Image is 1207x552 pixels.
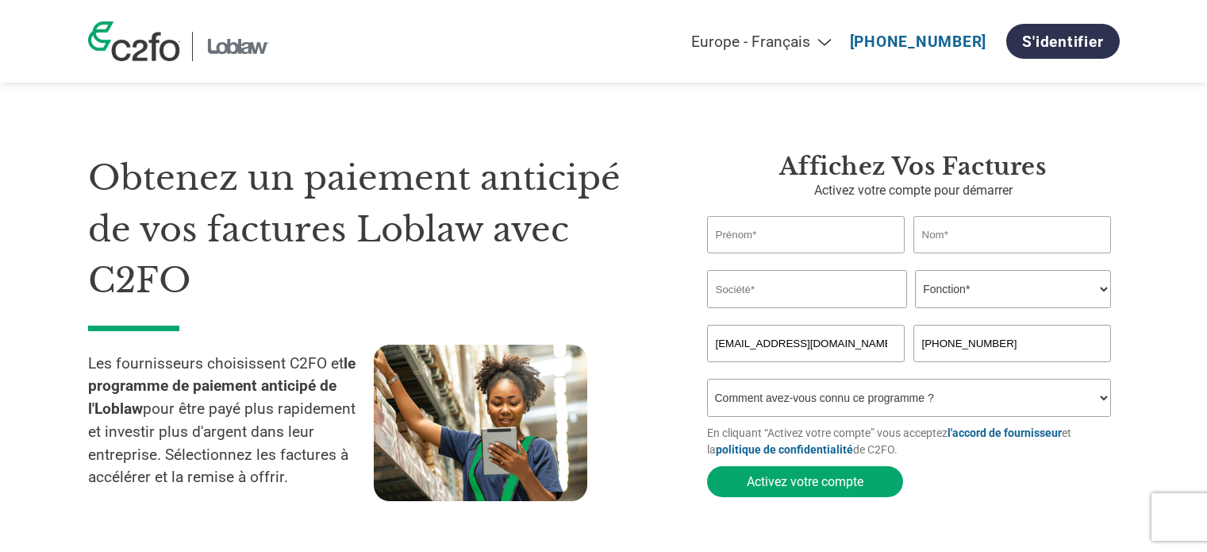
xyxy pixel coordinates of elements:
[88,152,659,307] h1: Obtenez un paiement anticipé de vos factures Loblaw avec C2FO
[88,353,374,490] p: Les fournisseurs choisissent C2FO et pour être payé plus rapidement et investir plus d'argent dan...
[707,216,905,253] input: Prénom*
[707,255,905,264] div: Invalid first name or first name is too long
[707,181,1120,200] p: Activez votre compte pour démarrer
[374,345,587,501] img: supply chain worker
[707,425,1120,458] p: En cliquant “Activez votre compte” vous acceptez et la de C2FO.
[707,466,903,497] button: Activez votre compte
[707,325,905,362] input: Invalid Email format
[205,32,272,61] img: Loblaw
[707,152,1120,181] h3: Affichez vos factures
[88,21,180,61] img: c2fo logo
[707,270,907,308] input: Société*
[716,443,853,456] a: politique de confidentialité
[948,427,1062,439] a: l'accord de fournisseur
[88,354,356,419] strong: le programme de paiement anticipé de l'Loblaw
[850,33,987,51] a: [PHONE_NUMBER]
[707,310,1112,318] div: Invalid company name or company name is too long
[915,270,1111,308] select: Title/Role
[1006,24,1119,59] a: S'identifier
[913,325,1112,362] input: Téléphone*
[913,255,1112,264] div: Invalid last name or last name is too long
[707,364,905,373] div: Inavlid Email Address
[913,364,1112,373] div: Inavlid Phone Number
